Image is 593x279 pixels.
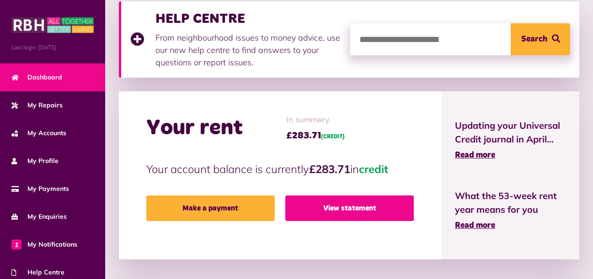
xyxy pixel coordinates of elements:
span: Dashboard [11,73,62,82]
span: (CREDIT) [321,134,345,140]
span: credit [359,162,388,176]
a: Make a payment [146,195,275,221]
span: My Payments [11,184,69,194]
span: My Profile [11,156,59,166]
a: View statement [285,195,414,221]
span: My Notifications [11,240,77,249]
span: Search [521,23,547,55]
span: My Accounts [11,128,66,138]
span: Updating your Universal Credit journal in April... [455,119,566,146]
span: Help Centre [11,268,64,277]
h3: HELP CENTRE [155,11,341,27]
a: What the 53-week rent year means for you Read more [455,189,566,232]
span: Read more [455,221,495,230]
button: Search [511,23,570,55]
span: What the 53-week rent year means for you [455,189,566,216]
span: 1 [11,239,21,249]
img: MyRBH [11,16,94,34]
span: £283.71 [286,129,345,142]
span: My Enquiries [11,212,67,221]
p: From neighbourhood issues to money advice, use our new help centre to find answers to your questi... [155,32,341,68]
span: My Repairs [11,100,63,110]
h2: Your rent [146,115,243,142]
span: In summary [286,114,345,126]
p: Your account balance is currently in [146,161,414,177]
a: Updating your Universal Credit journal in April... Read more [455,119,566,162]
strong: £283.71 [309,162,350,176]
span: Read more [455,151,495,159]
span: Last login: [DATE] [11,43,94,52]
